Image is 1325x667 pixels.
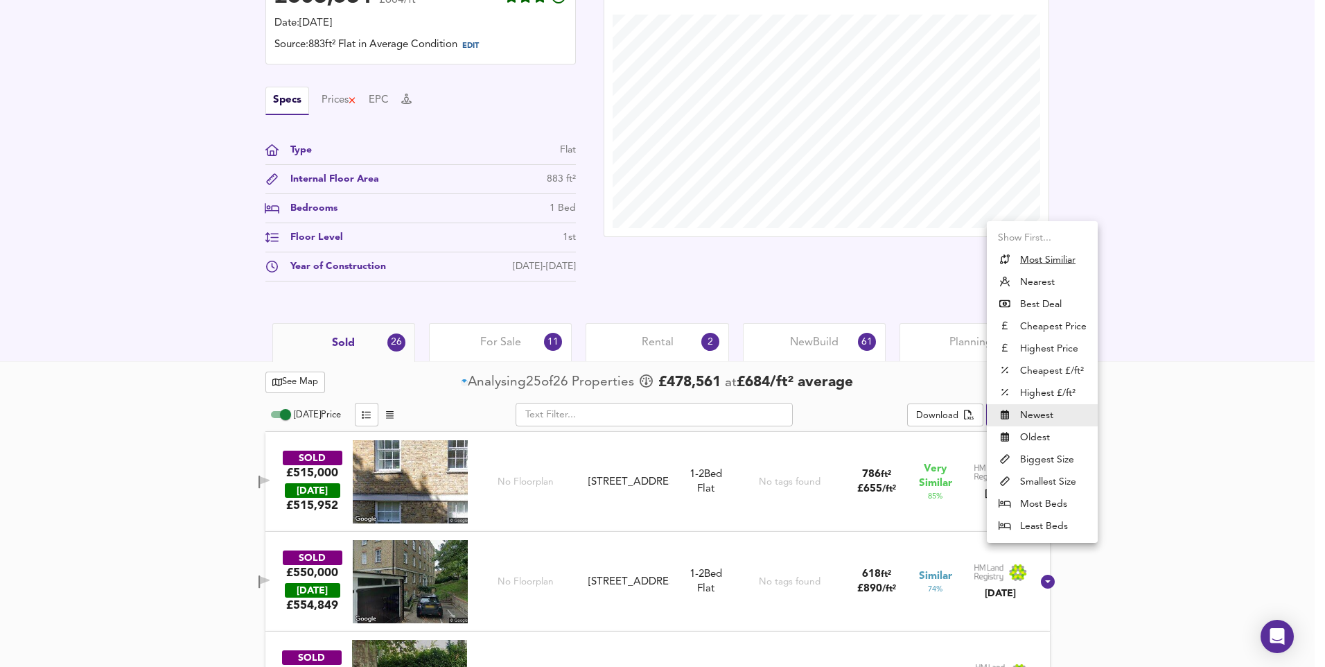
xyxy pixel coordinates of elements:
[1261,620,1294,653] div: Open Intercom Messenger
[987,426,1098,449] li: Oldest
[987,449,1098,471] li: Biggest Size
[1020,253,1076,267] u: Most Similiar
[987,293,1098,315] li: Best Deal
[987,338,1098,360] li: Highest Price
[987,315,1098,338] li: Cheapest Price
[987,515,1098,537] li: Least Beds
[987,271,1098,293] li: Nearest
[987,471,1098,493] li: Smallest Size
[987,360,1098,382] li: Cheapest £/ft²
[987,382,1098,404] li: Highest £/ft²
[987,404,1098,426] li: Newest
[987,493,1098,515] li: Most Beds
